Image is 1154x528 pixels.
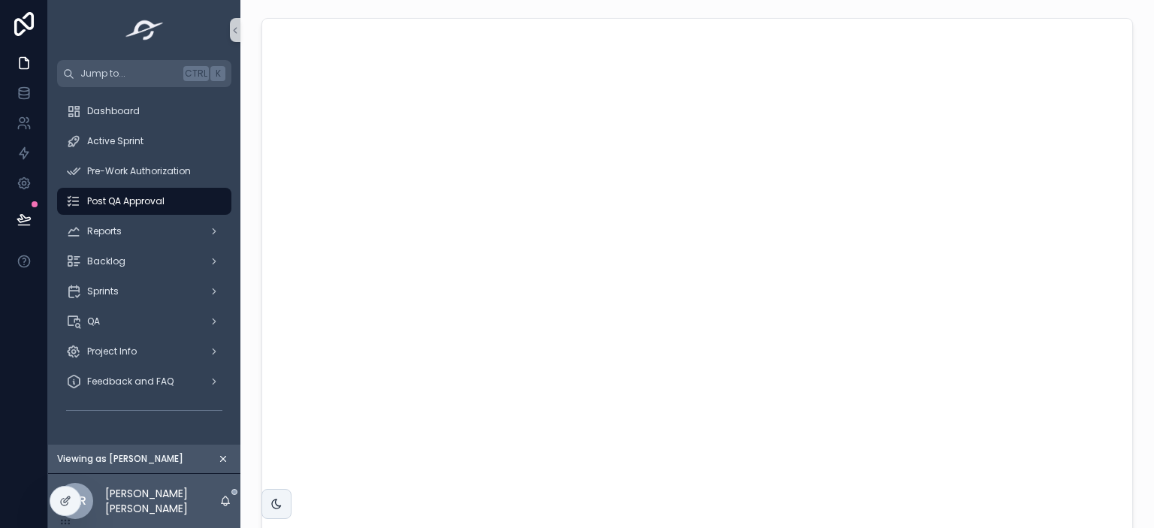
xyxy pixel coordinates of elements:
span: Backlog [87,255,125,267]
img: App logo [121,18,168,42]
div: scrollable content [48,87,240,442]
a: Project Info [57,338,231,365]
a: Active Sprint [57,128,231,155]
span: Project Info [87,345,137,358]
span: Pre-Work Authorization [87,165,191,177]
span: Sprints [87,285,119,297]
a: Backlog [57,248,231,275]
a: Reports [57,218,231,245]
span: Reports [87,225,122,237]
p: [PERSON_NAME] [PERSON_NAME] [105,486,219,516]
span: QA [87,315,100,327]
a: Dashboard [57,98,231,125]
a: Feedback and FAQ [57,368,231,395]
span: Viewing as [PERSON_NAME] [57,453,183,465]
span: K [212,68,224,80]
button: Jump to...CtrlK [57,60,231,87]
a: Sprints [57,278,231,305]
span: Ctrl [183,66,209,81]
span: Jump to... [80,68,177,80]
a: Post QA Approval [57,188,231,215]
a: QA [57,308,231,335]
span: Post QA Approval [87,195,165,207]
span: Feedback and FAQ [87,376,174,388]
a: Pre-Work Authorization [57,158,231,185]
span: Dashboard [87,105,140,117]
span: Active Sprint [87,135,143,147]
